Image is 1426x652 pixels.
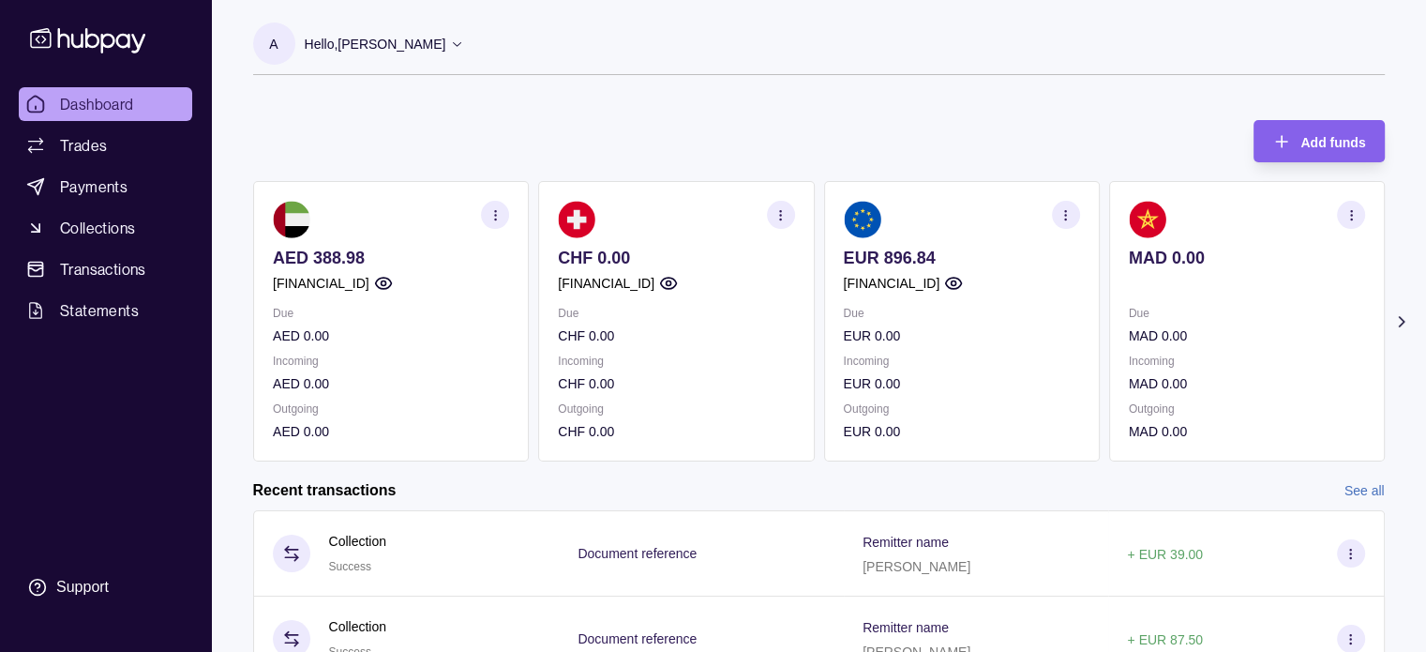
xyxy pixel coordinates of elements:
p: [FINANCIAL_ID] [843,273,939,294]
span: Transactions [60,258,146,281]
p: CHF 0.00 [558,248,794,268]
p: Due [558,303,794,324]
p: Outgoing [843,399,1079,419]
span: Success [329,560,371,573]
p: Incoming [1128,351,1364,371]
span: Add funds [1300,135,1365,150]
p: CHF 0.00 [558,373,794,394]
p: Incoming [558,351,794,371]
a: Transactions [19,252,192,286]
p: EUR 896.84 [843,248,1079,268]
img: ae [273,201,310,238]
a: Trades [19,129,192,162]
span: Dashboard [60,93,134,115]
h2: Recent transactions [253,480,397,501]
p: [PERSON_NAME] [863,559,970,574]
p: Incoming [843,351,1079,371]
a: Dashboard [19,87,192,121]
p: Document reference [578,546,697,561]
p: MAD 0.00 [1128,326,1364,346]
p: Collection [329,616,386,637]
span: Trades [60,134,107,157]
p: A [269,34,278,54]
p: Due [843,303,1079,324]
p: Due [273,303,509,324]
img: ma [1128,201,1165,238]
p: EUR 0.00 [843,421,1079,442]
img: ch [558,201,595,238]
p: Due [1128,303,1364,324]
p: [FINANCIAL_ID] [558,273,654,294]
p: MAD 0.00 [1128,248,1364,268]
a: Support [19,568,192,607]
p: Outgoing [273,399,509,419]
p: Outgoing [558,399,794,419]
a: Statements [19,294,192,327]
p: CHF 0.00 [558,326,794,346]
p: + EUR 39.00 [1127,547,1203,562]
p: MAD 0.00 [1128,373,1364,394]
p: AED 0.00 [273,421,509,442]
span: Statements [60,299,139,322]
a: Collections [19,211,192,245]
span: Collections [60,217,135,239]
p: + EUR 87.50 [1127,632,1203,647]
p: Remitter name [863,535,949,550]
p: AED 388.98 [273,248,509,268]
p: Hello, [PERSON_NAME] [305,34,446,54]
p: MAD 0.00 [1128,421,1364,442]
p: Document reference [578,631,697,646]
p: Incoming [273,351,509,371]
p: Collection [329,531,386,552]
p: [FINANCIAL_ID] [273,273,369,294]
button: Add funds [1253,120,1384,162]
img: eu [843,201,880,238]
p: Outgoing [1128,399,1364,419]
div: Support [56,577,109,598]
p: EUR 0.00 [843,373,1079,394]
p: CHF 0.00 [558,421,794,442]
p: EUR 0.00 [843,326,1079,346]
p: AED 0.00 [273,326,509,346]
a: Payments [19,170,192,204]
span: Payments [60,175,128,198]
p: AED 0.00 [273,373,509,394]
a: See all [1344,480,1385,501]
p: Remitter name [863,620,949,635]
